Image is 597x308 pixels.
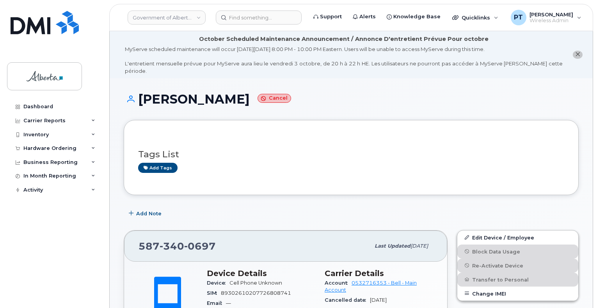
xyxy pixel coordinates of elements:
[229,280,282,286] span: Cell Phone Unknown
[138,163,178,172] a: Add tags
[138,150,564,159] h3: Tags List
[136,210,162,217] span: Add Note
[207,280,229,286] span: Device
[410,243,428,249] span: [DATE]
[207,300,226,306] span: Email
[325,297,370,303] span: Cancelled date
[207,269,315,278] h3: Device Details
[457,259,578,273] button: Re-Activate Device
[457,287,578,301] button: Change IMEI
[457,273,578,287] button: Transfer to Personal
[207,290,221,296] span: SIM
[258,94,291,103] small: Cancel
[325,269,433,278] h3: Carrier Details
[375,243,410,249] span: Last updated
[199,35,489,43] div: October Scheduled Maintenance Announcement / Annonce D'entretient Prévue Pour octobre
[221,290,291,296] span: 89302610207726808741
[370,297,387,303] span: [DATE]
[325,280,352,286] span: Account
[457,245,578,259] button: Block Data Usage
[124,207,168,221] button: Add Note
[573,51,583,59] button: close notification
[325,280,417,293] a: 0532716353 - Bell - Main Account
[160,240,184,252] span: 340
[226,300,231,306] span: —
[124,92,579,106] h1: [PERSON_NAME]
[457,231,578,245] a: Edit Device / Employee
[472,262,523,268] span: Re-Activate Device
[139,240,216,252] span: 587
[125,46,563,74] div: MyServe scheduled maintenance will occur [DATE][DATE] 8:00 PM - 10:00 PM Eastern. Users will be u...
[184,240,216,252] span: 0697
